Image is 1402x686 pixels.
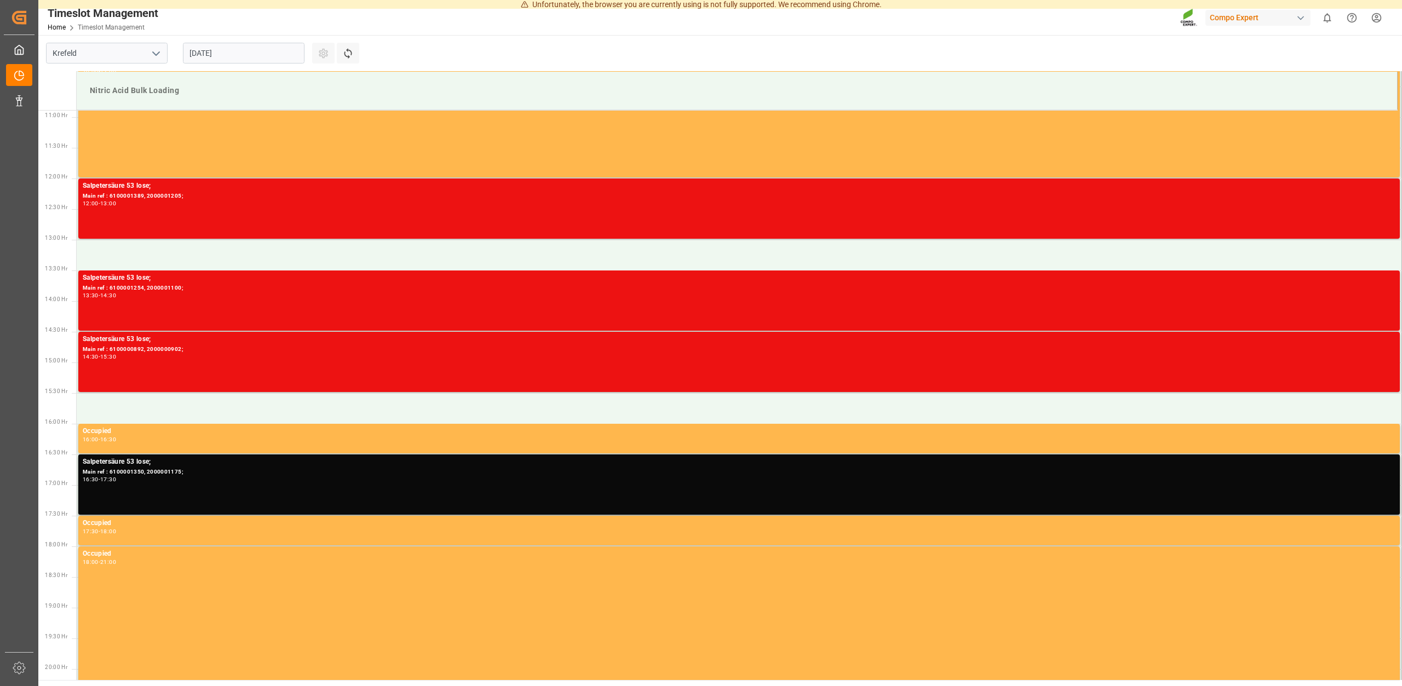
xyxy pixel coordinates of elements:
[48,5,158,21] div: Timeslot Management
[46,43,168,64] input: Type to search/select
[45,603,67,609] span: 19:00 Hr
[99,477,100,482] div: -
[45,296,67,302] span: 14:00 Hr
[83,549,1395,560] div: Occupied
[183,43,304,64] input: DD.MM.YYYY
[83,273,1395,284] div: Salpetersäure 53 lose;
[45,143,67,149] span: 11:30 Hr
[45,480,67,486] span: 17:00 Hr
[83,345,1395,354] div: Main ref : 6100000892, 2000000902;
[45,388,67,394] span: 15:30 Hr
[100,529,116,534] div: 18:00
[45,511,67,517] span: 17:30 Hr
[83,334,1395,345] div: Salpetersäure 53 lose;
[45,204,67,210] span: 12:30 Hr
[83,437,99,442] div: 16:00
[99,293,100,298] div: -
[1205,10,1311,26] div: Compo Expert
[83,192,1395,201] div: Main ref : 6100001389, 2000001205;
[83,518,1395,529] div: Occupied
[83,529,99,534] div: 17:30
[99,529,100,534] div: -
[100,560,116,564] div: 21:00
[1205,7,1315,28] button: Compo Expert
[45,174,67,180] span: 12:00 Hr
[1340,5,1364,30] button: Help Center
[45,449,67,456] span: 16:30 Hr
[48,24,66,31] a: Home
[45,235,67,241] span: 13:00 Hr
[83,284,1395,293] div: Main ref : 6100001254, 2000001100;
[99,201,100,206] div: -
[99,437,100,442] div: -
[83,181,1395,192] div: Salpetersäure 53 lose;
[83,426,1395,437] div: Occupied
[83,468,1395,477] div: Main ref : 6100001350, 2000001175;
[83,293,99,298] div: 13:30
[45,327,67,333] span: 14:30 Hr
[100,354,116,359] div: 15:30
[100,437,116,442] div: 16:30
[45,633,67,639] span: 19:30 Hr
[45,664,67,670] span: 20:00 Hr
[99,560,100,564] div: -
[45,541,67,547] span: 18:00 Hr
[83,201,99,206] div: 12:00
[85,80,1388,101] div: Nitric Acid Bulk Loading
[1180,8,1198,27] img: Screenshot%202023-09-29%20at%2010.02.21.png_1712312052.png
[83,477,99,482] div: 16:30
[100,477,116,482] div: 17:30
[83,354,99,359] div: 14:30
[99,354,100,359] div: -
[1315,5,1340,30] button: show 0 new notifications
[45,266,67,272] span: 13:30 Hr
[45,358,67,364] span: 15:00 Hr
[45,112,67,118] span: 11:00 Hr
[100,293,116,298] div: 14:30
[100,201,116,206] div: 13:00
[83,457,1395,468] div: Salpetersäure 53 lose;
[83,560,99,564] div: 18:00
[45,419,67,425] span: 16:00 Hr
[45,572,67,578] span: 18:30 Hr
[147,45,164,62] button: open menu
